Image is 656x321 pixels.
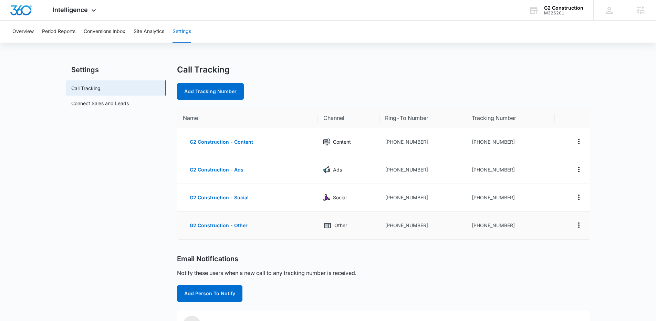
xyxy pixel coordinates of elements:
[318,108,379,128] th: Channel
[573,164,584,175] button: Actions
[379,108,466,128] th: Ring-To Number
[183,217,254,234] button: G2 Construction - Other
[323,194,330,201] img: Social
[466,108,555,128] th: Tracking Number
[42,21,75,43] button: Period Reports
[177,108,318,128] th: Name
[177,65,230,75] h1: Call Tracking
[466,128,555,156] td: [PHONE_NUMBER]
[379,184,466,212] td: [PHONE_NUMBER]
[379,128,466,156] td: [PHONE_NUMBER]
[466,212,555,239] td: [PHONE_NUMBER]
[66,65,166,75] h2: Settings
[12,21,34,43] button: Overview
[177,83,244,100] a: Add Tracking Number
[333,138,351,146] p: Content
[544,11,583,15] div: account id
[177,255,238,263] h2: Email Notifications
[333,166,342,174] p: Ads
[53,6,88,13] span: Intelligence
[379,156,466,184] td: [PHONE_NUMBER]
[84,21,125,43] button: Conversions Inbox
[173,21,191,43] button: Settings
[183,189,256,206] button: G2 Construction - Social
[134,21,164,43] button: Site Analytics
[573,220,584,231] button: Actions
[466,156,555,184] td: [PHONE_NUMBER]
[466,184,555,212] td: [PHONE_NUMBER]
[544,5,583,11] div: account name
[71,100,129,107] a: Connect Sales and Leads
[183,134,260,150] button: G2 Construction - Content
[333,194,346,201] p: Social
[323,166,330,173] img: Ads
[183,162,250,178] button: G2 Construction - Ads
[323,139,330,145] img: Content
[71,85,101,92] a: Call Tracking
[177,285,242,302] button: Add Person To Notify
[573,192,584,203] button: Actions
[334,222,347,229] p: Other
[573,136,584,147] button: Actions
[177,269,356,277] p: Notify these users when a new call to any tracking number is received.
[379,212,466,239] td: [PHONE_NUMBER]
